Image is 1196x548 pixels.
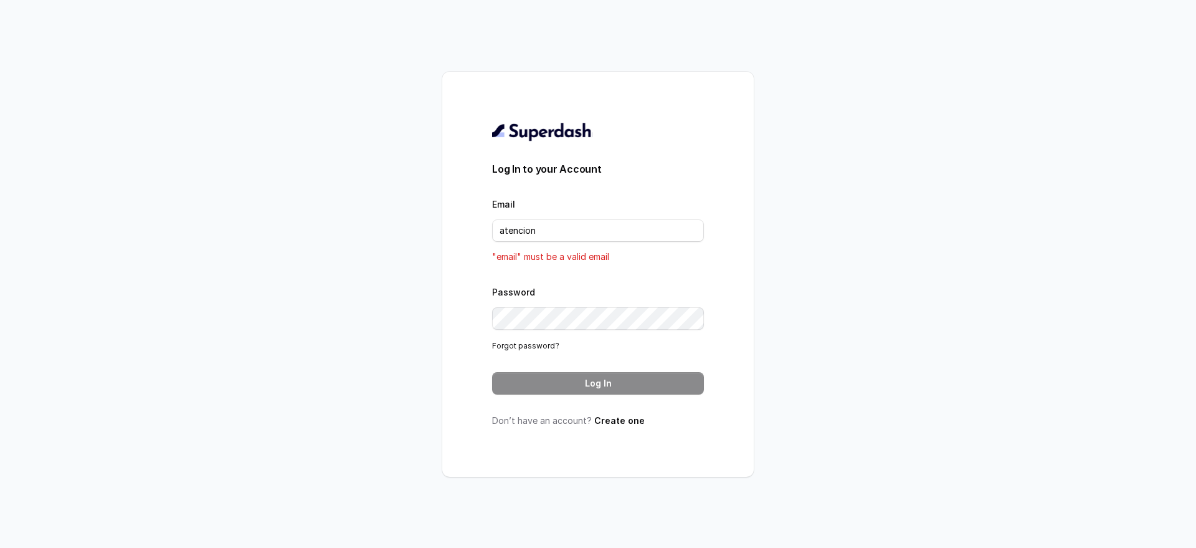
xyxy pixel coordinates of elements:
label: Email [492,199,515,209]
p: Don’t have an account? [492,415,704,427]
a: Forgot password? [492,341,559,350]
img: light.svg [492,122,592,142]
a: Create one [594,415,645,426]
input: youremail@example.com [492,219,704,242]
p: "email" must be a valid email [492,249,704,264]
label: Password [492,287,535,297]
h3: Log In to your Account [492,161,704,176]
button: Log In [492,372,704,395]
